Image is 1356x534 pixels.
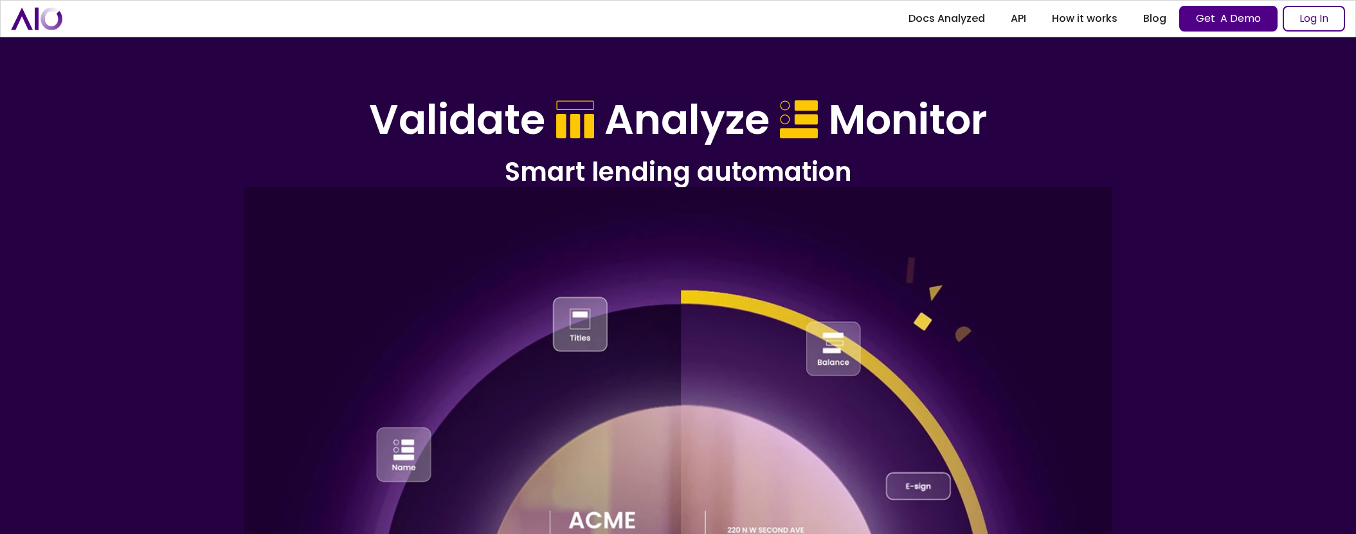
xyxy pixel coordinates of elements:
h1: Monitor [829,95,988,145]
a: Docs Analyzed [896,7,998,30]
a: How it works [1039,7,1130,30]
a: home [11,7,62,30]
a: API [998,7,1039,30]
h1: Analyze [604,95,770,145]
h2: Smart lending automation [312,155,1045,189]
h1: Validate [369,95,545,145]
a: Blog [1130,7,1179,30]
a: Get A Demo [1179,6,1278,32]
a: Log In [1283,6,1345,32]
